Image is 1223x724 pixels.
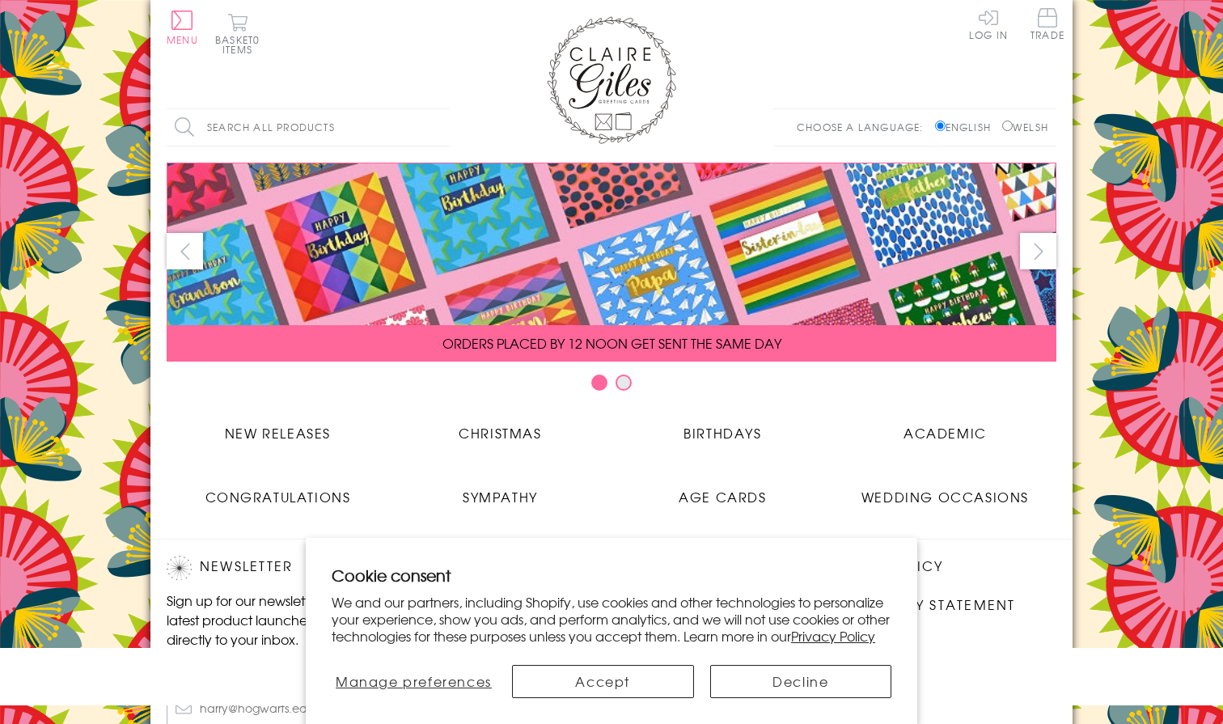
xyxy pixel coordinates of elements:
[710,665,892,698] button: Decline
[834,475,1056,506] a: Wedding Occasions
[861,487,1029,506] span: Wedding Occasions
[332,564,891,586] h2: Cookie consent
[434,109,450,146] input: Search
[205,487,351,506] span: Congratulations
[167,475,389,506] a: Congratulations
[167,411,389,442] a: New Releases
[167,233,203,269] button: prev
[215,13,260,54] button: Basket0 items
[1002,121,1013,131] input: Welsh
[512,665,694,698] button: Accept
[167,556,442,580] h2: Newsletter
[332,665,496,698] button: Manage preferences
[969,8,1008,40] a: Log In
[679,487,766,506] span: Age Cards
[1030,8,1064,40] span: Trade
[611,475,834,506] a: Age Cards
[935,120,999,134] label: English
[167,591,442,649] p: Sign up for our newsletter to receive the latest product launches, news and offers directly to yo...
[903,423,987,442] span: Academic
[167,11,198,44] button: Menu
[1030,8,1064,43] a: Trade
[591,375,607,391] button: Carousel Page 1 (Current Slide)
[167,32,198,47] span: Menu
[616,375,632,391] button: Carousel Page 2
[389,411,611,442] a: Christmas
[225,423,331,442] span: New Releases
[791,626,875,646] a: Privacy Policy
[459,423,541,442] span: Christmas
[222,32,260,57] span: 0 items
[336,671,492,691] span: Manage preferences
[547,16,676,144] img: Claire Giles Greetings Cards
[463,487,538,506] span: Sympathy
[1002,120,1048,134] label: Welsh
[683,423,761,442] span: Birthdays
[834,411,1056,442] a: Academic
[167,109,450,146] input: Search all products
[332,594,891,644] p: We and our partners, including Shopify, use cookies and other technologies to personalize your ex...
[797,120,932,134] p: Choose a language:
[1020,233,1056,269] button: next
[389,475,611,506] a: Sympathy
[611,411,834,442] a: Birthdays
[935,121,946,131] input: English
[167,374,1056,399] div: Carousel Pagination
[442,333,781,353] span: ORDERS PLACED BY 12 NOON GET SENT THE SAME DAY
